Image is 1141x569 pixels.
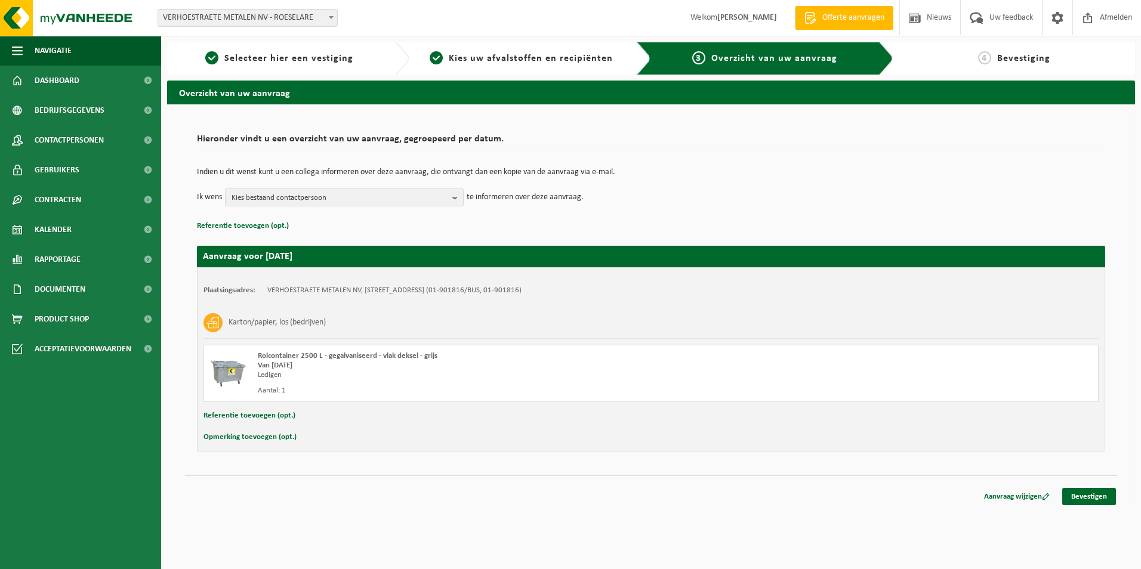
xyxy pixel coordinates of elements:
[35,215,72,245] span: Kalender
[224,54,353,63] span: Selecteer hier een vestiging
[158,10,337,26] span: VERHOESTRAETE METALEN NV - ROESELARE
[203,408,295,423] button: Referentie toevoegen (opt.)
[229,313,326,332] h3: Karton/papier, los (bedrijven)
[1062,488,1116,505] a: Bevestigen
[197,188,222,206] p: Ik wens
[210,351,246,387] img: WB-2500-GAL-GY-01.png
[35,274,85,304] span: Documenten
[167,81,1135,104] h2: Overzicht van uw aanvraag
[258,386,699,395] div: Aantal: 1
[35,304,89,334] span: Product Shop
[35,125,104,155] span: Contactpersonen
[203,252,292,261] strong: Aanvraag voor [DATE]
[197,218,289,234] button: Referentie toevoegen (opt.)
[158,9,338,27] span: VERHOESTRAETE METALEN NV - ROESELARE
[203,429,297,445] button: Opmerking toevoegen (opt.)
[978,51,991,64] span: 4
[35,245,81,274] span: Rapportage
[35,66,79,95] span: Dashboard
[35,334,131,364] span: Acceptatievoorwaarden
[232,189,448,207] span: Kies bestaand contactpersoon
[711,54,837,63] span: Overzicht van uw aanvraag
[35,36,72,66] span: Navigatie
[467,188,584,206] p: te informeren over deze aanvraag.
[258,361,292,369] strong: Van [DATE]
[173,51,386,66] a: 1Selecteer hier een vestiging
[430,51,443,64] span: 2
[795,6,893,30] a: Offerte aanvragen
[717,13,777,22] strong: [PERSON_NAME]
[35,155,79,185] span: Gebruikers
[449,54,613,63] span: Kies uw afvalstoffen en recipiënten
[205,51,218,64] span: 1
[197,168,1105,177] p: Indien u dit wenst kunt u een collega informeren over deze aanvraag, die ontvangt dan een kopie v...
[258,352,437,360] span: Rolcontainer 2500 L - gegalvaniseerd - vlak deksel - grijs
[267,286,522,295] td: VERHOESTRAETE METALEN NV, [STREET_ADDRESS] (01-901816/BUS, 01-901816)
[35,95,104,125] span: Bedrijfsgegevens
[819,12,887,24] span: Offerte aanvragen
[225,188,464,206] button: Kies bestaand contactpersoon
[35,185,81,215] span: Contracten
[415,51,628,66] a: 2Kies uw afvalstoffen en recipiënten
[258,370,699,380] div: Ledigen
[203,286,255,294] strong: Plaatsingsadres:
[975,488,1059,505] a: Aanvraag wijzigen
[692,51,705,64] span: 3
[997,54,1050,63] span: Bevestiging
[197,134,1105,150] h2: Hieronder vindt u een overzicht van uw aanvraag, gegroepeerd per datum.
